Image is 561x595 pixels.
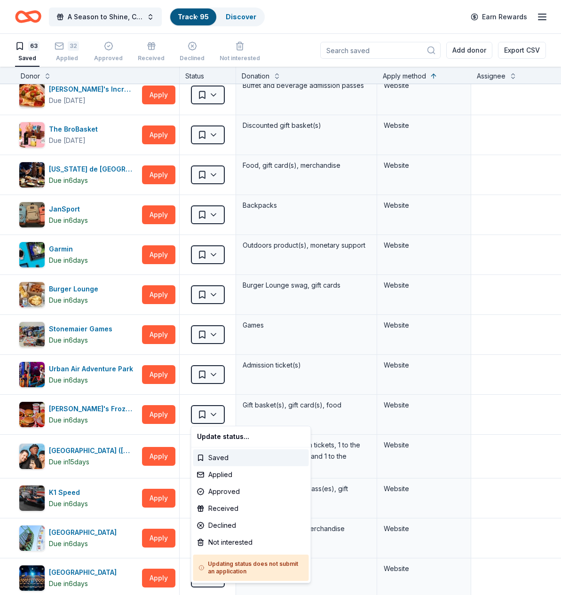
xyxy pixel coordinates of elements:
[193,449,309,466] div: Saved
[193,466,309,483] div: Applied
[193,534,309,551] div: Not interested
[193,517,309,534] div: Declined
[193,428,309,445] div: Update status...
[199,560,303,575] h5: Updating status does not submit an application
[193,483,309,500] div: Approved
[193,500,309,517] div: Received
